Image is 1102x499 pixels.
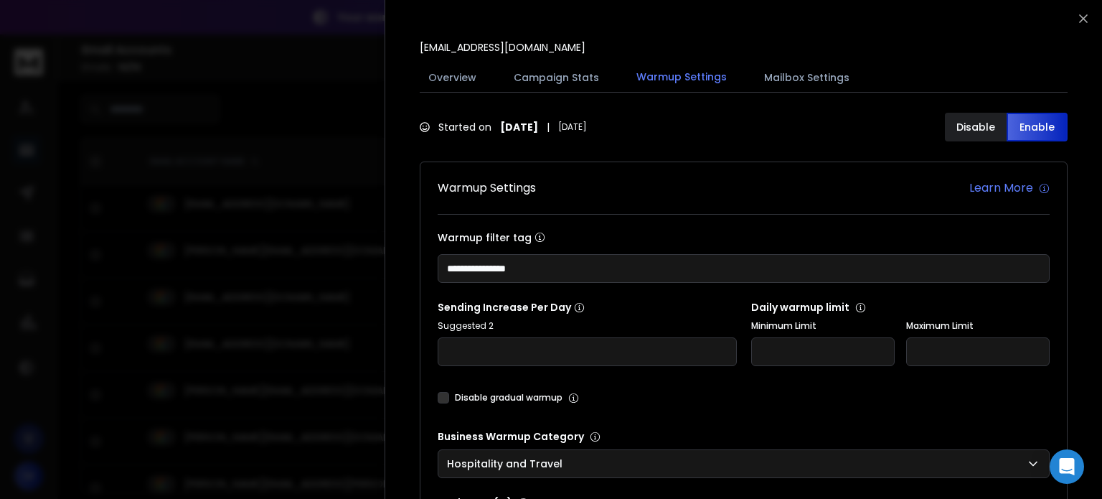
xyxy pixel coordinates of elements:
button: DisableEnable [945,113,1068,141]
button: Overview [420,62,485,93]
p: Business Warmup Category [438,429,1050,444]
label: Disable gradual warmup [455,392,562,404]
span: | [547,120,550,134]
label: Minimum Limit [751,320,895,332]
button: Warmup Settings [628,61,735,94]
div: Started on [420,120,587,134]
a: Learn More [969,179,1050,197]
p: Sending Increase Per Day [438,300,737,314]
button: Enable [1007,113,1068,141]
p: Hospitality and Travel [447,457,568,471]
strong: [DATE] [500,120,538,134]
button: Disable [945,113,1007,141]
p: Suggested 2 [438,320,737,332]
p: [EMAIL_ADDRESS][DOMAIN_NAME] [420,40,585,55]
span: [DATE] [558,121,587,133]
div: Open Intercom Messenger [1050,449,1084,484]
label: Maximum Limit [906,320,1050,332]
label: Warmup filter tag [438,232,1050,243]
p: Daily warmup limit [751,300,1050,314]
h1: Warmup Settings [438,179,536,197]
button: Mailbox Settings [755,62,858,93]
button: Campaign Stats [505,62,608,93]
